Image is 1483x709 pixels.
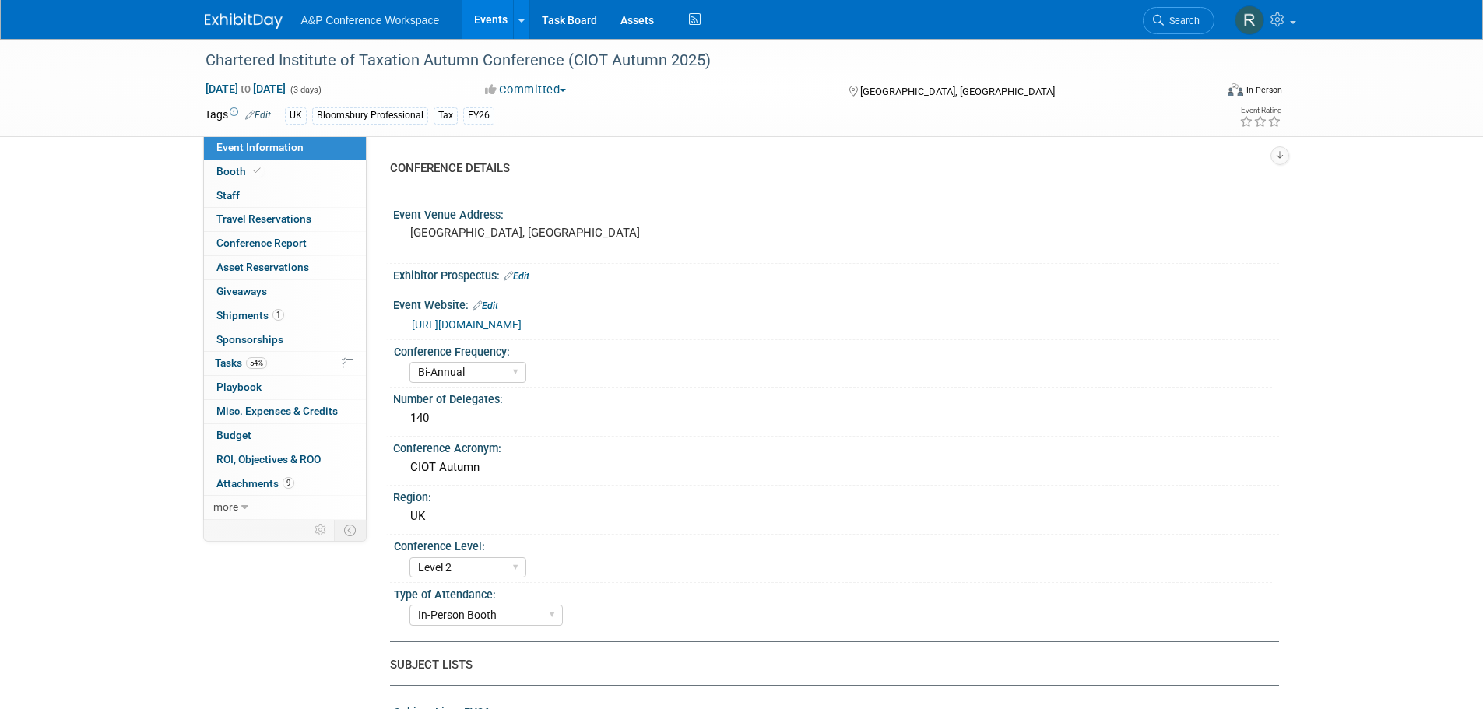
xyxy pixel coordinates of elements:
div: Region: [393,486,1279,505]
div: Event Rating [1239,107,1281,114]
span: Misc. Expenses & Credits [216,405,338,417]
i: Booth reservation complete [253,167,261,175]
div: SUBJECT LISTS [390,657,1267,673]
a: Edit [504,271,529,282]
span: Event Information [216,141,304,153]
div: FY26 [463,107,494,124]
span: more [213,500,238,513]
button: Committed [480,82,572,98]
span: Booth [216,165,264,177]
a: more [204,496,366,519]
span: Tasks [215,356,267,369]
td: Toggle Event Tabs [334,520,366,540]
span: Search [1164,15,1200,26]
span: Travel Reservations [216,212,311,225]
span: [GEOGRAPHIC_DATA], [GEOGRAPHIC_DATA] [860,86,1055,97]
span: Budget [216,429,251,441]
a: Shipments1 [204,304,366,328]
span: [DATE] [DATE] [205,82,286,96]
div: CIOT Autumn [405,455,1267,479]
div: Exhibitor Prospectus: [393,264,1279,284]
div: Bloomsbury Professional [312,107,428,124]
span: Shipments [216,309,284,321]
a: Travel Reservations [204,208,366,231]
div: UK [285,107,307,124]
a: [URL][DOMAIN_NAME] [412,318,522,331]
a: Giveaways [204,280,366,304]
span: to [238,82,253,95]
span: (3 days) [289,85,322,95]
div: 140 [405,406,1267,430]
img: Format-Inperson.png [1228,83,1243,96]
div: Event Format [1123,81,1283,104]
a: Conference Report [204,232,366,255]
a: Edit [473,300,498,311]
span: 54% [246,357,267,369]
img: Rebecca Callow [1235,5,1264,35]
a: Event Information [204,136,366,160]
a: Budget [204,424,366,448]
span: Attachments [216,477,294,490]
a: Sponsorships [204,328,366,352]
a: Tasks54% [204,352,366,375]
div: Event Venue Address: [393,203,1279,223]
span: 1 [272,309,284,321]
a: Attachments9 [204,472,366,496]
td: Tags [205,107,271,125]
div: Type of Attendance: [394,583,1272,602]
span: Giveaways [216,285,267,297]
a: Search [1143,7,1214,34]
div: UK [405,504,1267,528]
a: ROI, Objectives & ROO [204,448,366,472]
div: Chartered Institute of Taxation Autumn Conference (CIOT Autumn 2025) [200,47,1191,75]
a: Asset Reservations [204,256,366,279]
a: Edit [245,110,271,121]
span: Asset Reservations [216,261,309,273]
div: Tax [434,107,458,124]
span: A&P Conference Workspace [301,14,440,26]
div: CONFERENCE DETAILS [390,160,1267,177]
a: Booth [204,160,366,184]
span: 9 [283,477,294,489]
span: ROI, Objectives & ROO [216,453,321,465]
div: Number of Delegates: [393,388,1279,407]
a: Misc. Expenses & Credits [204,400,366,423]
div: Conference Frequency: [394,340,1272,360]
span: Conference Report [216,237,307,249]
div: In-Person [1246,84,1282,96]
img: ExhibitDay [205,13,283,29]
pre: [GEOGRAPHIC_DATA], [GEOGRAPHIC_DATA] [410,226,745,240]
a: Playbook [204,376,366,399]
div: Conference Acronym: [393,437,1279,456]
span: Sponsorships [216,333,283,346]
td: Personalize Event Tab Strip [307,520,335,540]
div: Event Website: [393,293,1279,314]
a: Staff [204,184,366,208]
span: Staff [216,189,240,202]
span: Playbook [216,381,262,393]
div: Conference Level: [394,535,1272,554]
